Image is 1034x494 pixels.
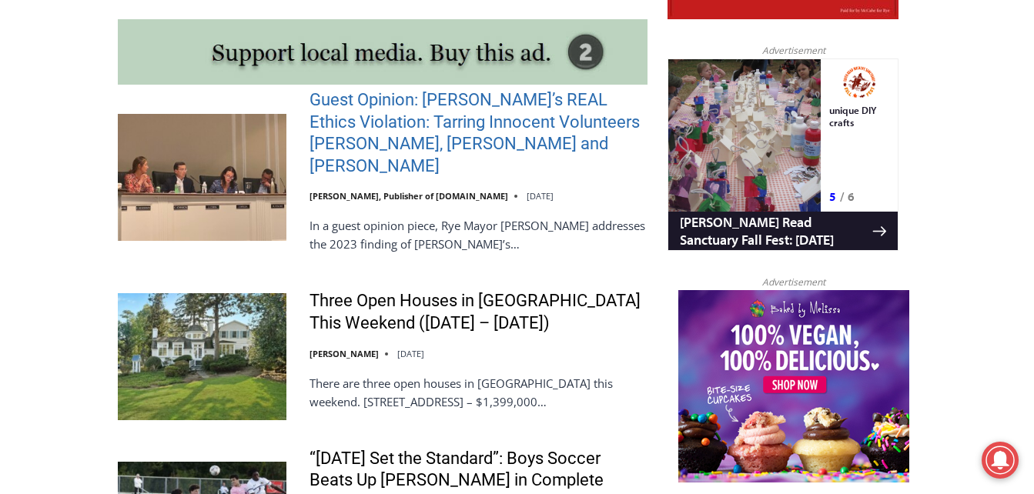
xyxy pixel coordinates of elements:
time: [DATE] [397,348,424,359]
span: Intern @ [DOMAIN_NAME] [403,153,714,188]
div: / [172,130,176,145]
a: Guest Opinion: [PERSON_NAME]’s REAL Ethics Violation: Tarring Innocent Volunteers [PERSON_NAME], ... [310,89,648,177]
a: [PERSON_NAME], Publisher of [DOMAIN_NAME] [310,190,508,202]
p: In a guest opinion piece, Rye Mayor [PERSON_NAME] addresses the 2023 finding of [PERSON_NAME]’s… [310,216,648,253]
div: Apply Now <> summer and RHS senior internships available [389,1,728,149]
img: Baked by Melissa [678,290,909,482]
a: Intern @ [DOMAIN_NAME] [370,149,746,192]
h4: [PERSON_NAME] Read Sanctuary Fall Fest: [DATE] [12,155,205,190]
img: Guest Opinion: Rye’s REAL Ethics Violation: Tarring Innocent Volunteers Carolina Johnson, Julie S... [118,114,286,240]
a: [PERSON_NAME] Read Sanctuary Fall Fest: [DATE] [1,153,230,192]
div: unique DIY crafts [162,45,223,126]
div: 5 [162,130,169,145]
div: 6 [180,130,187,145]
time: [DATE] [527,190,554,202]
img: Three Open Houses in Rye This Weekend (October 11 – 12) [118,293,286,419]
a: [PERSON_NAME] [310,348,379,359]
p: There are three open houses in [GEOGRAPHIC_DATA] this weekend. [STREET_ADDRESS] – $1,399,000… [310,374,648,411]
a: Three Open Houses in [GEOGRAPHIC_DATA] This Weekend ([DATE] – [DATE]) [310,290,648,334]
span: Advertisement [747,43,841,58]
span: Advertisement [747,275,841,289]
img: support local media, buy this ad [118,19,648,85]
